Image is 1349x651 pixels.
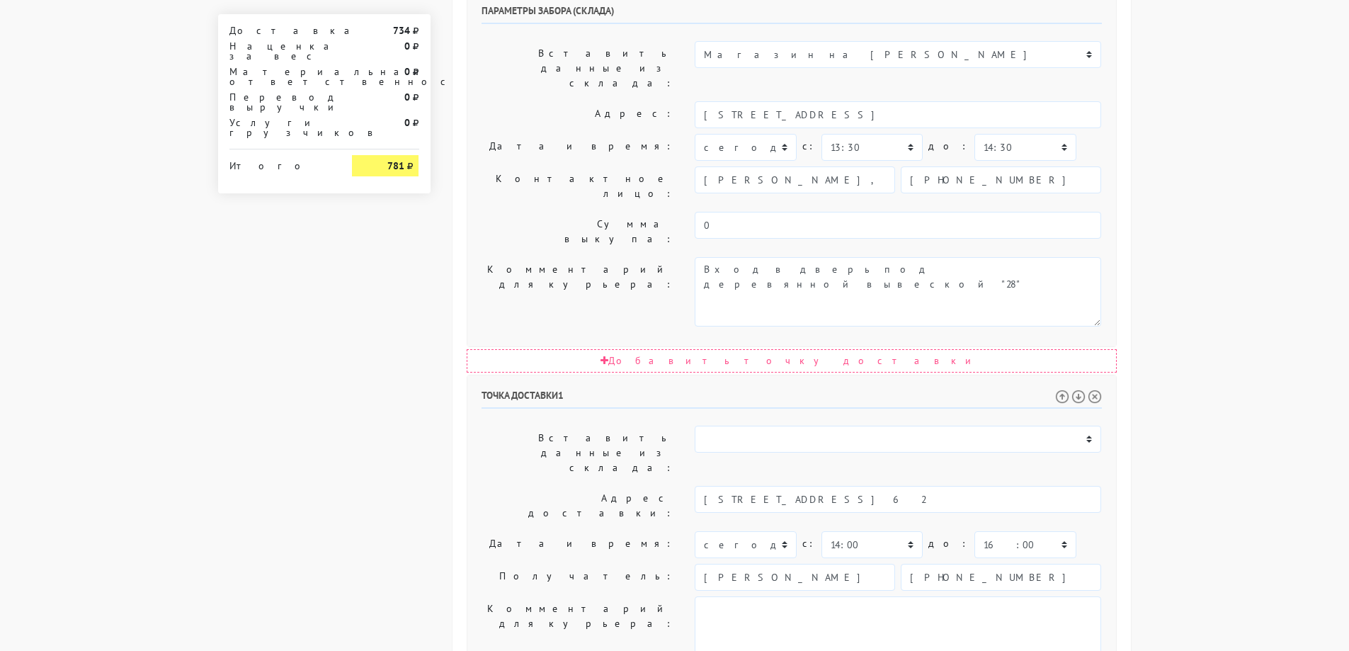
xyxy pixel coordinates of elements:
[695,166,895,193] input: Имя
[219,41,342,61] div: Наценка за вес
[471,531,685,558] label: Дата и время:
[901,166,1101,193] input: Телефон
[482,390,1102,409] h6: Точка доставки
[558,389,564,402] span: 1
[901,564,1101,591] input: Телефон
[219,92,342,112] div: Перевод выручки
[482,5,1102,24] h6: Параметры забора (склада)
[404,40,410,52] strong: 0
[404,65,410,78] strong: 0
[471,41,685,96] label: Вставить данные из склада:
[471,486,685,526] label: Адрес доставки:
[219,67,342,86] div: Материальная ответственность
[387,159,404,172] strong: 781
[928,531,969,556] label: до:
[471,101,685,128] label: Адрес:
[219,26,342,35] div: Доставка
[471,257,685,327] label: Комментарий для курьера:
[229,155,331,171] div: Итого
[471,134,685,161] label: Дата и время:
[404,91,410,103] strong: 0
[928,134,969,159] label: до:
[695,257,1101,327] textarea: Вход в дверь под деревянной вывеской "28"
[471,426,685,480] label: Вставить данные из склада:
[471,166,685,206] label: Контактное лицо:
[404,116,410,129] strong: 0
[219,118,342,137] div: Услуги грузчиков
[802,531,816,556] label: c:
[467,349,1117,373] div: Добавить точку доставки
[802,134,816,159] label: c:
[471,212,685,251] label: Сумма выкупа:
[393,24,410,37] strong: 734
[471,564,685,591] label: Получатель:
[695,564,895,591] input: Имя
